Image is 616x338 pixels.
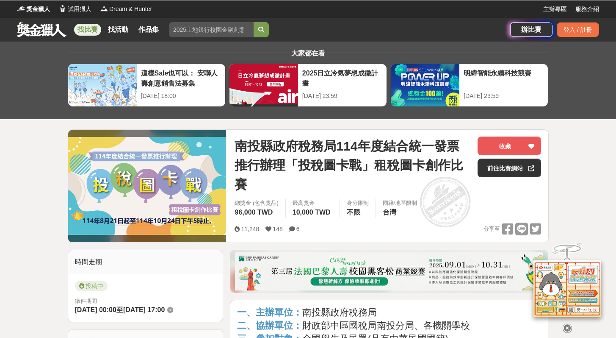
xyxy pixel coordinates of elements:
span: 總獎金 (包含獎品) [235,199,278,207]
a: Logo試用獵人 [58,5,91,14]
button: 收藏 [478,137,541,155]
img: d2146d9a-e6f6-4337-9592-8cefde37ba6b.png [533,257,601,314]
span: 至 [116,306,123,313]
div: 2025日立冷氣夢想成徵計畫 [302,68,382,87]
span: 148 [273,226,282,232]
span: 南投縣政府稅務局114年度結合統一發票推行辦理「投稅圖卡戰」租稅圖卡創作比賽 [235,137,471,194]
span: 南投縣政府稅務局 [302,307,377,318]
img: Logo [58,4,67,13]
span: 台灣 [383,209,396,216]
span: 96,000 TWD [235,209,273,216]
span: 分享至 [483,223,500,235]
span: 財政部中區國稅局南投分局、各機關學校 [302,320,470,331]
a: 前往比賽網站 [478,159,541,177]
div: [DATE] 23:59 [302,92,382,101]
span: 11,248 [241,226,259,232]
a: 明緯智能永續科技競賽[DATE] 23:59 [390,64,548,107]
span: 10,000 TWD [293,209,331,216]
span: 徵件期間 [75,298,97,304]
span: 試用獵人 [68,5,91,14]
span: [DATE] 00:00 [75,306,116,313]
span: [DATE] 17:00 [123,306,165,313]
div: 時間走期 [68,250,223,274]
a: 作品集 [135,24,162,36]
span: 獎金獵人 [26,5,50,14]
input: 2025土地銀行校園金融創意挑戰賽：從你出發 開啟智慧金融新頁 [169,22,254,37]
div: [DATE] 18:00 [141,92,221,101]
span: Dream & Hunter [109,5,152,14]
div: 國籍/地區限制 [383,199,417,207]
span: 最高獎金 [293,199,333,207]
a: 找活動 [105,24,132,36]
strong: 二、協辦單位： [237,320,302,331]
div: 身分限制 [347,199,369,207]
span: 投稿中 [75,281,108,291]
a: 找比賽 [74,24,101,36]
a: 服務介紹 [575,5,599,14]
a: Logo獎金獵人 [17,5,50,14]
span: 大家都在看 [289,50,327,57]
strong: 一、主辦單位： [237,307,302,318]
img: Logo [100,4,108,13]
img: Logo [17,4,25,13]
a: LogoDream & Hunter [100,5,152,14]
div: 登入 / 註冊 [557,22,599,37]
a: 2025日立冷氣夢想成徵計畫[DATE] 23:59 [229,64,387,107]
img: Cover Image [68,137,227,235]
div: 這樣Sale也可以： 安聯人壽創意銷售法募集 [141,68,221,87]
img: 331336aa-f601-432f-a281-8c17b531526f.png [235,252,543,291]
a: 主辦專區 [543,5,567,14]
span: 不限 [347,209,360,216]
div: [DATE] 23:59 [464,92,544,101]
span: 6 [296,226,300,232]
a: 這樣Sale也可以： 安聯人壽創意銷售法募集[DATE] 18:00 [68,64,226,107]
a: 辦比賽 [510,22,552,37]
div: 明緯智能永續科技競賽 [464,68,544,87]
